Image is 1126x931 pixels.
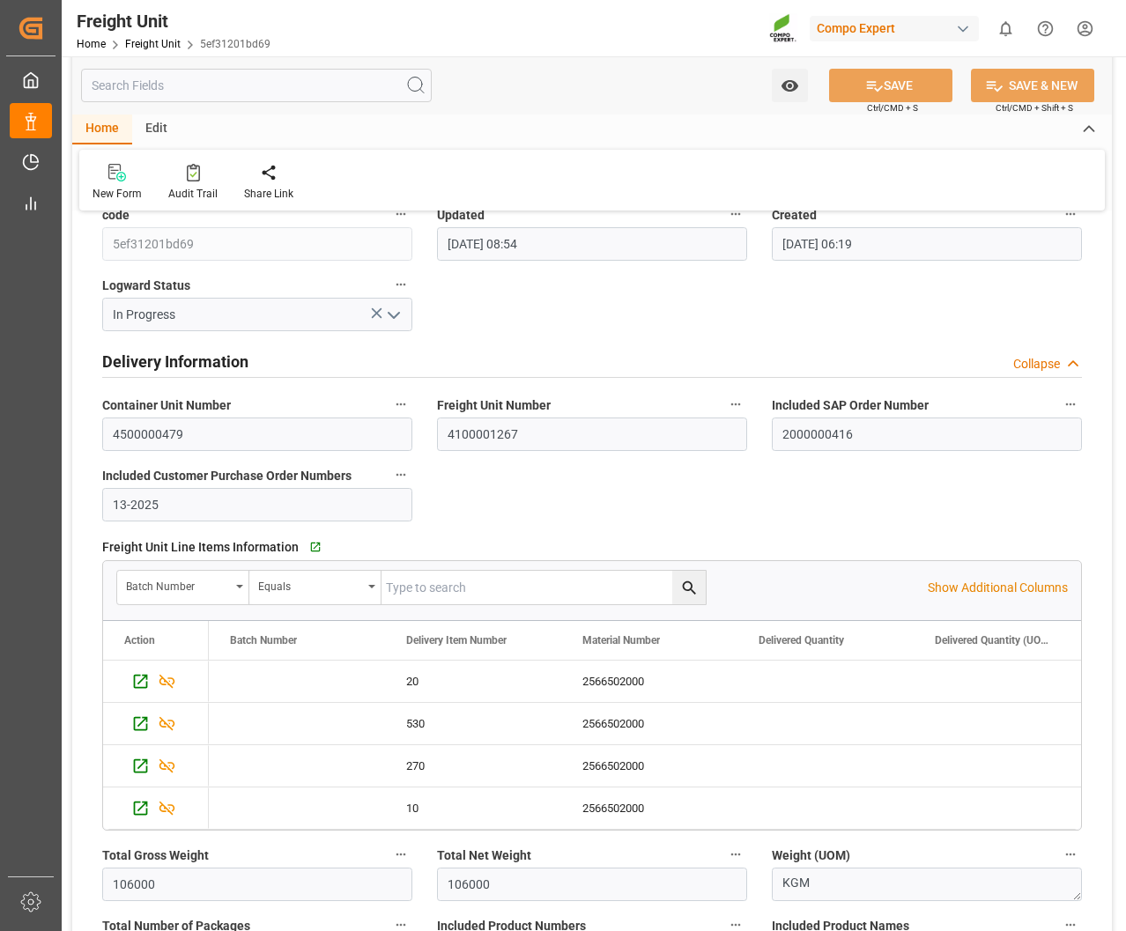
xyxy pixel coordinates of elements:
a: Home [77,38,106,50]
div: Compo Expert [810,16,979,41]
input: Search Fields [81,69,432,102]
span: code [102,206,130,225]
div: Share Link [244,186,293,202]
button: Updated [724,203,747,225]
input: DD.MM.YYYY HH:MM [437,227,747,261]
div: 20 [385,661,561,702]
div: 530 [385,703,561,744]
div: Press SPACE to select this row. [103,703,209,745]
button: SAVE [829,69,952,102]
span: Included Customer Purchase Order Numbers [102,467,352,485]
button: Total Net Weight [724,843,747,866]
span: Freight Unit Number [437,396,551,415]
span: Container Unit Number [102,396,231,415]
div: 2566502000 [561,787,737,829]
span: Updated [437,206,485,225]
div: Home [72,115,132,144]
span: Delivered Quantity (UOM) [935,634,1053,647]
div: 10 [385,787,561,829]
button: open menu [772,69,808,102]
button: Freight Unit Number [724,393,747,416]
button: show 0 new notifications [986,9,1026,48]
div: Press SPACE to select this row. [103,787,209,830]
div: Equals [258,574,362,595]
button: Total Gross Weight [389,843,412,866]
div: 2566502000 [561,745,737,787]
h2: Delivery Information [102,350,248,373]
span: Created [772,206,817,225]
button: open menu [380,301,406,329]
span: Ctrl/CMD + Shift + S [996,101,1073,115]
span: Freight Unit Line Items Information [102,538,299,557]
div: Action [124,634,155,647]
span: Total Net Weight [437,846,531,865]
button: Container Unit Number [389,393,412,416]
textarea: KGM [772,868,1082,901]
button: Included SAP Order Number [1059,393,1082,416]
button: SAVE & NEW [971,69,1094,102]
div: Press SPACE to select this row. [103,745,209,787]
button: Included Customer Purchase Order Numbers [389,463,412,486]
button: Logward Status [389,273,412,296]
div: Batch Number [126,574,230,595]
span: Total Gross Weight [102,846,209,865]
button: Weight (UOM) [1059,843,1082,866]
img: Screenshot%202023-09-29%20at%2010.02.21.png_1712312052.png [769,13,797,44]
input: DD.MM.YYYY HH:MM [772,227,1082,261]
span: Material Number [582,634,660,647]
button: Created [1059,203,1082,225]
div: Edit [132,115,181,144]
button: code [389,203,412,225]
button: Compo Expert [810,11,986,45]
div: Press SPACE to select this row. [103,661,209,703]
button: search button [672,571,706,604]
button: open menu [117,571,249,604]
div: 270 [385,745,561,787]
span: Delivery Item Number [406,634,507,647]
button: open menu [249,571,382,604]
input: Type to search [382,571,706,604]
p: Show Additional Columns [928,579,1068,597]
div: 2566502000 [561,661,737,702]
span: Logward Status [102,277,190,295]
a: Freight Unit [125,38,181,50]
span: Ctrl/CMD + S [867,101,918,115]
button: Help Center [1026,9,1065,48]
div: Freight Unit [77,8,270,34]
span: Batch Number [230,634,297,647]
div: Collapse [1013,355,1060,373]
span: Weight (UOM) [772,846,850,865]
div: 2566502000 [561,703,737,744]
div: Audit Trail [168,186,218,202]
div: New Form [93,186,142,202]
span: Delivered Quantity [759,634,844,647]
span: Included SAP Order Number [772,396,929,415]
